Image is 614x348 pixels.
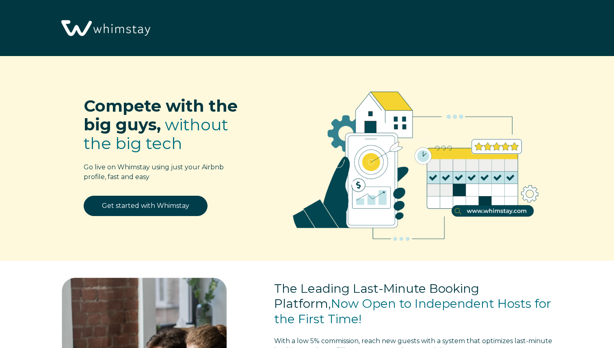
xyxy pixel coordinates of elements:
a: Get started with Whimstay [84,196,208,216]
span: Now Open to Independent Hosts for the First Time! [274,296,551,326]
span: Compete with the big guys, [84,96,238,134]
span: The Leading Last-Minute Booking Platform, [274,281,479,311]
img: Whimstay Logo-02 1 [57,4,153,53]
span: Go live on Whimstay using just your Airbnb profile, fast and easy [84,163,224,181]
img: RBO Ilustrations-02 [273,68,559,256]
span: without the big tech [84,115,228,153]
